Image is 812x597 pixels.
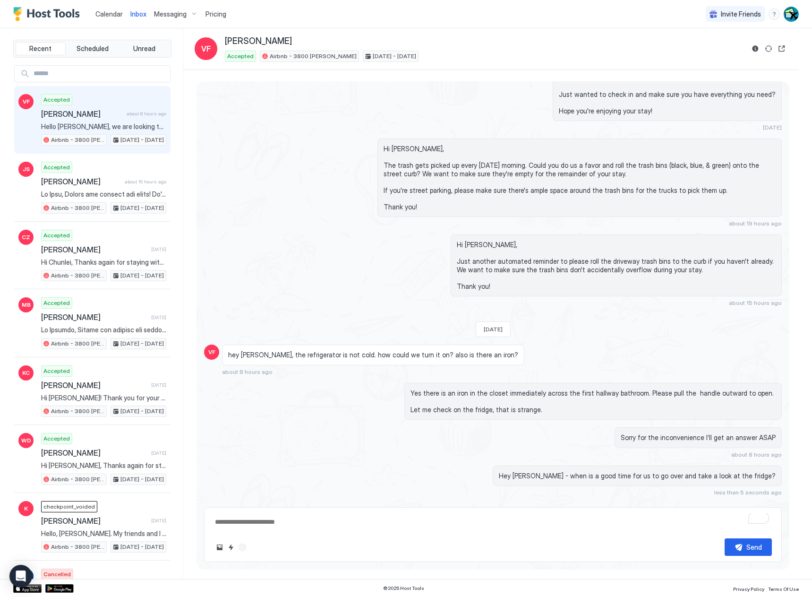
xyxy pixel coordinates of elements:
[22,301,31,309] span: MB
[731,451,782,458] span: about 8 hours ago
[714,489,782,496] span: less than 5 seconds ago
[222,368,273,375] span: about 8 hours ago
[22,233,30,242] span: CZ
[733,586,764,592] span: Privacy Policy
[384,145,776,211] span: Hi [PERSON_NAME], The trash gets picked up every [DATE] morning. Could you do us a favor and roll...
[746,542,762,552] div: Send
[228,351,518,359] span: hey [PERSON_NAME], the refrigerator is not cold. how could we turn it on? also is there an iron?
[43,95,70,104] span: Accepted
[51,475,104,484] span: Airbnb - 3800 [PERSON_NAME]
[214,542,225,553] button: Upload image
[151,518,166,524] span: [DATE]
[41,312,147,322] span: [PERSON_NAME]
[270,52,357,61] span: Airbnb - 3800 [PERSON_NAME]
[41,448,147,458] span: [PERSON_NAME]
[95,10,123,18] span: Calendar
[725,538,772,556] button: Send
[13,584,42,593] a: App Store
[154,10,187,18] span: Messaging
[729,220,782,227] span: about 19 hours ago
[130,9,146,19] a: Inbox
[51,543,104,551] span: Airbnb - 3800 [PERSON_NAME]
[768,583,799,593] a: Terms Of Use
[41,529,166,538] span: Hello, [PERSON_NAME]. My friends and I are visiting [GEOGRAPHIC_DATA][PERSON_NAME] for GalaxyCon ...
[41,245,147,254] span: [PERSON_NAME]
[51,339,104,348] span: Airbnb - 3800 [PERSON_NAME]
[120,339,164,348] span: [DATE] - [DATE]
[9,565,32,588] div: Open Intercom Messenger
[776,43,787,54] button: Open reservation
[43,434,70,443] span: Accepted
[151,246,166,252] span: [DATE]
[21,436,31,445] span: WD
[227,52,254,61] span: Accepted
[43,299,70,307] span: Accepted
[130,10,146,18] span: Inbox
[51,204,104,212] span: Airbnb - 3800 [PERSON_NAME]
[127,111,166,117] span: about 8 hours ago
[151,450,166,456] span: [DATE]
[41,516,147,526] span: [PERSON_NAME]
[133,44,155,53] span: Unread
[120,543,164,551] span: [DATE] - [DATE]
[733,583,764,593] a: Privacy Policy
[41,258,166,267] span: Hi Chunlei, Thanks again for staying with us - we've left you a 5 star review! If you enjoyed you...
[225,542,237,553] button: Quick reply
[13,40,171,58] div: tab-group
[13,7,84,21] a: Host Tools Logo
[457,241,776,290] span: Hi [PERSON_NAME], Just another automated reminder to please roll the driveway trash bins to the c...
[41,461,166,470] span: Hi [PERSON_NAME], Thanks again for staying with us - we've left you a 5 star review! If you enjoy...
[119,42,169,55] button: Unread
[41,122,166,131] span: Hello [PERSON_NAME], we are looking to stay at your airbnb to attend an Anime convention at the [...
[120,136,164,144] span: [DATE] - [DATE]
[51,407,104,415] span: Airbnb - 3800 [PERSON_NAME]
[45,584,74,593] a: Google Play Store
[768,586,799,592] span: Terms Of Use
[43,367,70,375] span: Accepted
[205,10,226,18] span: Pricing
[763,43,774,54] button: Sync reservation
[120,271,164,280] span: [DATE] - [DATE]
[51,136,104,144] span: Airbnb - 3800 [PERSON_NAME]
[41,394,166,402] span: Hi [PERSON_NAME]! Thank you for your review—I have left you a 5-star review as well. We will defi...
[22,369,30,377] span: KC
[29,44,51,53] span: Recent
[484,326,503,333] span: [DATE]
[43,570,71,579] span: Cancelled
[43,163,70,172] span: Accepted
[151,314,166,320] span: [DATE]
[621,433,776,442] span: Sorry for the inconvenience I’ll get an answer ASAP
[43,502,95,511] span: checkpoint_voided
[151,382,166,388] span: [DATE]
[225,36,292,47] span: [PERSON_NAME]
[373,52,416,61] span: [DATE] - [DATE]
[77,44,109,53] span: Scheduled
[51,271,104,280] span: Airbnb - 3800 [PERSON_NAME]
[410,389,776,414] span: Yes there is an iron in the closet immediately across the first hallway bathroom. Please pull the...
[383,585,424,591] span: © 2025 Host Tools
[120,204,164,212] span: [DATE] - [DATE]
[30,66,170,82] input: Input Field
[784,7,799,22] div: User profile
[16,42,66,55] button: Recent
[41,190,166,199] span: Lo Ipsu, Dolors ame consect adi elits! Do'ei tempori ut laboree dol ma Ali, Enimad 33mi. Ve qui n...
[499,472,776,480] span: Hey [PERSON_NAME] - when is a good time for us to go over and take a look at the fridge?
[763,124,782,131] span: [DATE]
[41,109,123,119] span: [PERSON_NAME]
[23,165,30,173] span: JS
[41,326,166,334] span: Lo Ipsumdo, Sitame con adipisc eli seddo! Ei'te incidid ut laboree dol ma Ali, Enimadmin 08ve. Qu...
[41,177,121,186] span: [PERSON_NAME]
[43,231,70,240] span: Accepted
[95,9,123,19] a: Calendar
[68,42,118,55] button: Scheduled
[208,348,215,356] span: VF
[214,513,772,531] textarea: To enrich screen reader interactions, please activate Accessibility in Grammarly extension settings
[120,475,164,484] span: [DATE] - [DATE]
[41,381,147,390] span: [PERSON_NAME]
[24,504,28,513] span: K
[559,74,776,115] span: Hi [PERSON_NAME], Just wanted to check in and make sure you have everything you need? Hope you're...
[769,9,780,20] div: menu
